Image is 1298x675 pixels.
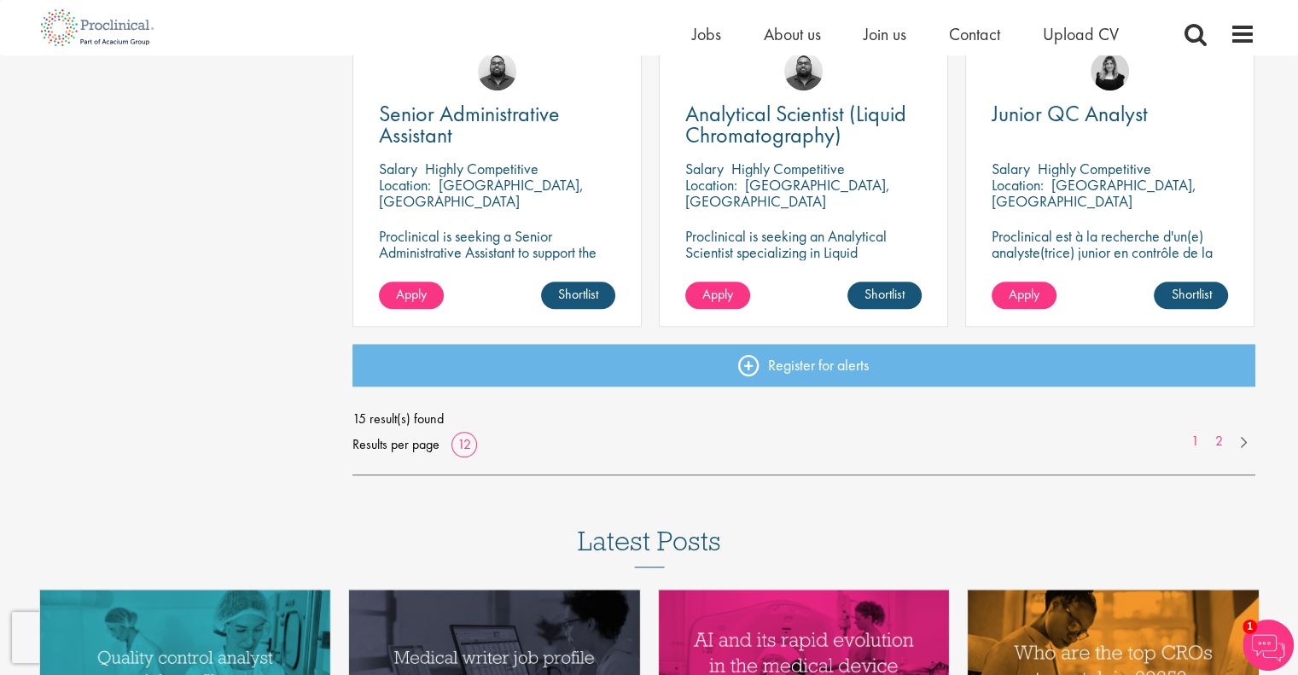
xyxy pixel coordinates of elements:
[992,175,1044,195] span: Location:
[379,282,444,309] a: Apply
[685,159,724,178] span: Salary
[425,159,538,178] p: Highly Competitive
[1207,432,1231,451] a: 2
[685,103,922,146] a: Analytical Scientist (Liquid Chromatography)
[731,159,845,178] p: Highly Competitive
[864,23,906,45] a: Join us
[541,282,615,309] a: Shortlist
[352,432,439,457] span: Results per page
[1183,432,1208,451] a: 1
[379,99,560,149] span: Senior Administrative Assistant
[685,228,922,293] p: Proclinical is seeking an Analytical Scientist specializing in Liquid Chromatography to join our ...
[379,175,431,195] span: Location:
[352,406,1255,432] span: 15 result(s) found
[396,285,427,303] span: Apply
[949,23,1000,45] a: Contact
[992,103,1228,125] a: Junior QC Analyst
[685,175,890,211] p: [GEOGRAPHIC_DATA], [GEOGRAPHIC_DATA]
[992,175,1196,211] p: [GEOGRAPHIC_DATA], [GEOGRAPHIC_DATA]
[379,228,615,293] p: Proclinical is seeking a Senior Administrative Assistant to support the Clinical Development and ...
[692,23,721,45] a: Jobs
[451,435,477,453] a: 12
[478,52,516,90] img: Ashley Bennett
[992,159,1030,178] span: Salary
[379,103,615,146] a: Senior Administrative Assistant
[1091,52,1129,90] img: Molly Colclough
[352,344,1255,387] a: Register for alerts
[12,612,230,663] iframe: reCAPTCHA
[992,282,1056,309] a: Apply
[992,228,1228,309] p: Proclinical est à la recherche d'un(e) analyste(trice) junior en contrôle de la qualité pour sout...
[578,527,721,567] h3: Latest Posts
[1243,620,1257,634] span: 1
[379,159,417,178] span: Salary
[702,285,733,303] span: Apply
[685,99,906,149] span: Analytical Scientist (Liquid Chromatography)
[992,99,1148,128] span: Junior QC Analyst
[1038,159,1151,178] p: Highly Competitive
[379,175,584,211] p: [GEOGRAPHIC_DATA], [GEOGRAPHIC_DATA]
[685,282,750,309] a: Apply
[847,282,922,309] a: Shortlist
[784,52,823,90] img: Ashley Bennett
[1043,23,1119,45] a: Upload CV
[1009,285,1039,303] span: Apply
[685,175,737,195] span: Location:
[1154,282,1228,309] a: Shortlist
[1243,620,1294,671] img: Chatbot
[764,23,821,45] a: About us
